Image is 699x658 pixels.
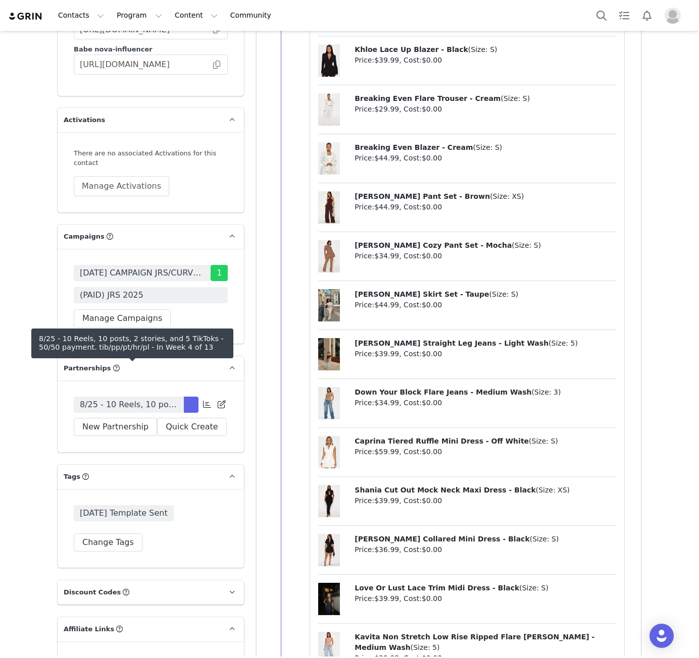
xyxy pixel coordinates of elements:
[636,4,658,27] button: Notifications
[422,105,442,113] span: $0.00
[4,4,54,12] strong: Delays/Pauses
[552,339,575,347] span: Size: 5
[355,485,616,496] p: ( )
[476,143,500,151] span: Size: S
[534,388,558,396] span: Size: 3
[4,4,279,36] p: Hey [PERSON_NAME], Your proposal has been accepted! We're so excited to have you be apart of the ...
[74,176,169,196] button: Manage Activations
[169,4,224,27] button: Content
[64,115,105,125] span: Activations
[74,533,142,552] button: Change Tags
[355,153,616,163] p: Price: , Cost:
[422,448,442,456] span: $0.00
[355,339,548,347] span: [PERSON_NAME] Straight Leg Jeans - Light Wash
[355,240,616,251] p: ( )
[493,192,521,200] span: Size: XS
[355,44,616,55] p: ( )
[74,148,228,168] div: There are no associated Activations for this contact
[52,4,110,27] button: Contacts
[422,497,442,505] span: $0.00
[355,387,616,398] p: ( )
[8,12,43,21] img: grin logo
[355,584,519,592] span: Love Or Lust Lace Trim Midi Dress - Black
[422,154,442,162] span: $0.00
[532,535,556,543] span: Size: S
[355,388,531,396] span: Down Your Block Flare Jeans - Medium Wash
[211,265,228,281] span: 1
[74,45,153,53] span: Babe nova-influencer
[355,202,616,212] p: Price: , Cost:
[39,335,226,352] div: 8/25 - 10 Reels, 10 posts, 2 stories, and 5 TikToks - 50/50 payment. tib/pp/pt/hr/pl - In Week 4 ...
[355,437,529,445] span: Caprina Tiered Ruffle Mini Dress - Off White
[422,594,442,602] span: $0.00
[4,12,118,20] strong: Engagement & Bio Requirements:
[4,4,59,12] strong: Context for Deal
[355,104,616,115] p: Price: , Cost:
[422,56,442,64] span: $0.00
[355,45,468,53] span: Khloe Lace Up Blazer - Black
[374,301,399,309] span: $44.99
[374,448,399,456] span: $59.99
[522,584,546,592] span: Size: S
[4,609,228,617] strong: INSTAGRAM REEL VIDEO POSTING GUIDELINES(@FashionNova):
[355,300,616,310] p: Price: , Cost:
[355,191,616,202] p: ( )
[355,398,616,408] p: Price: , Cost:
[355,534,616,544] p: ( )
[4,487,210,496] strong: INSTAGRAM STORY POSTING GUIDELINES(@FashionNova):
[355,535,529,543] span: [PERSON_NAME] Collared Mini Dress - Black
[4,230,103,238] strong: Content Quality & Standards:
[374,545,399,554] span: $36.99
[355,633,594,651] span: Kavita Non Stretch Low Rise Ripped Flare [PERSON_NAME] - Medium Wash
[4,19,279,27] p: package still in transit, going through customs. Sent invoices to speed up process
[650,624,674,648] div: Open Intercom Messenger
[355,289,616,300] p: ( )
[590,4,613,27] button: Search
[355,436,616,447] p: ( )
[64,232,105,242] span: Campaigns
[4,4,279,408] p: ● Must follow and actively like, and comment on @FashionNova’s Instagram weekly throughout the pa...
[4,4,86,12] strong: GENERAL GUIDELINES:
[659,8,691,24] button: Profile
[74,397,184,413] a: 8/25 - 10 Reels, 10 posts, 2 stories, and 5 TikToks - 50/50 payment. tib/pp/pt/hr/pl
[355,142,616,153] p: ( )
[74,505,174,521] span: [DATE] Template Sent
[374,497,399,505] span: $39.99
[355,486,535,494] span: Shania Cut Out Mock Neck Maxi Dress - Black
[374,203,399,211] span: $44.99
[80,289,143,301] span: (PAID) JRS 2025
[538,486,567,494] span: Size: XS
[224,4,282,27] a: Community
[355,583,616,593] p: ( )
[532,437,556,445] span: Size: S
[64,587,121,597] span: Discount Codes
[4,415,214,423] strong: INSTAGRAM IN-FEED POSTING GUIDELINES(@FashionNova):
[355,632,616,653] p: ( )
[355,290,489,298] span: [PERSON_NAME] Skirt Set - Taupe
[355,338,616,349] p: ( )
[374,399,399,407] span: $34.99
[8,8,350,19] body: Rich Text Area. Press ALT-0 for help.
[492,290,516,298] span: Size: S
[422,203,442,211] span: $0.00
[4,19,18,27] strong: 9/18
[355,143,473,151] span: Breaking Even Blazer - Cream
[374,56,399,64] span: $39.99
[374,154,399,162] span: $44.99
[355,55,616,66] p: Price: , Cost:
[4,4,279,36] p: Trendy styling High quality content Works with elevated brands
[374,252,399,260] span: $34.99
[374,594,399,602] span: $39.99
[515,241,538,249] span: Size: S
[4,133,154,141] strong: Brand Exclusivity & Campaign Participation:
[355,94,501,102] span: Breaking Even Flare Trouser - Cream
[355,192,490,200] span: [PERSON_NAME] Pant Set - Brown
[613,4,635,27] a: Tasks
[64,624,114,634] span: Affiliate Links
[422,252,442,260] span: $0.00
[355,496,616,506] p: Price: , Cost:
[422,399,442,407] span: $0.00
[4,77,135,85] strong: Content Tagging & Post Requirements:
[157,418,227,436] button: Quick Create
